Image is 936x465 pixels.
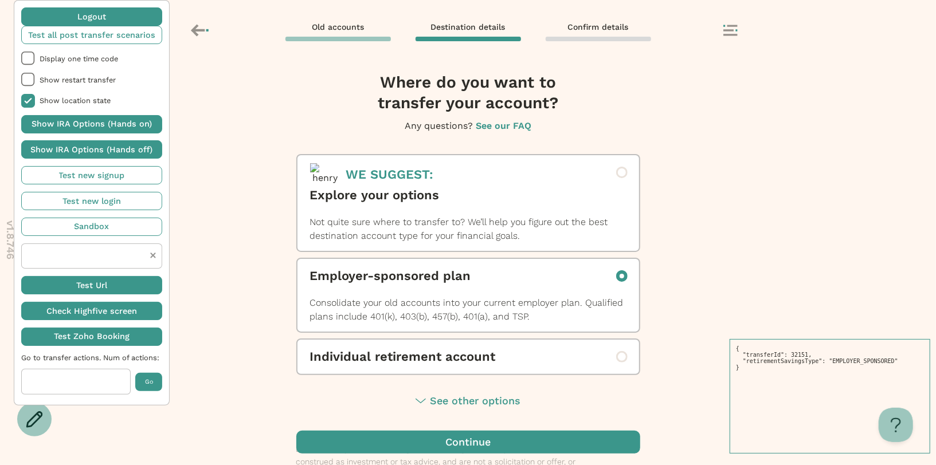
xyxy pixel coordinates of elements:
[296,431,640,454] button: Continue
[476,120,531,131] button: See our FAQ
[135,373,162,391] button: Go
[40,54,162,63] span: Display one time code
[40,96,162,105] span: Show location state
[21,166,162,184] button: Test new signup
[21,302,162,320] button: Check Highfive screen
[310,267,626,285] span: Employer-sponsored plan
[310,215,626,243] p: Not quite sure where to transfer to? We’ll help you figure out the best destination account type ...
[21,192,162,210] button: Test new login
[879,408,913,442] iframe: Help Scout Beacon - Open
[312,22,364,32] span: Old accounts
[405,120,473,131] span: Any questions?
[40,76,162,84] span: Show restart transfer
[21,73,162,86] li: Show restart transfer
[3,220,18,259] p: v 1.8.746
[297,155,639,212] button: henryWE SUGGEST:Explore your options
[21,140,162,159] button: Show IRA Options (Hands off)
[21,353,162,362] span: Go to transfer actions. Num of actions:
[310,348,626,366] span: Individual retirement account
[21,328,162,346] button: Test Zoho Booking
[346,165,626,184] span: WE SUGGEST:
[730,339,930,454] pre: { "transferId": 32151, "retirementSavingsType": "EMPLOYER_SPONSORED" }
[297,340,639,374] button: Individual retirement account
[21,276,162,294] button: Test Url
[310,296,626,324] p: Consolidate your old accounts into your current employer plan. Qualified plans include 401(k), 40...
[297,259,639,293] button: Employer-sponsored plan
[21,115,162,133] button: Show IRA Options (Hands on)
[568,22,629,32] span: Confirm details
[21,218,162,236] button: Sandbox
[21,52,162,65] li: Display one time code
[430,395,521,407] span: See other options
[21,26,162,44] button: Test all post transfer scenarios
[310,163,340,186] img: henry
[296,72,640,113] h4: Where do you want to transfer your account?
[310,186,626,204] span: Explore your options
[431,22,506,32] span: Destination details
[21,7,162,26] button: Logout
[21,94,162,108] li: Show location state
